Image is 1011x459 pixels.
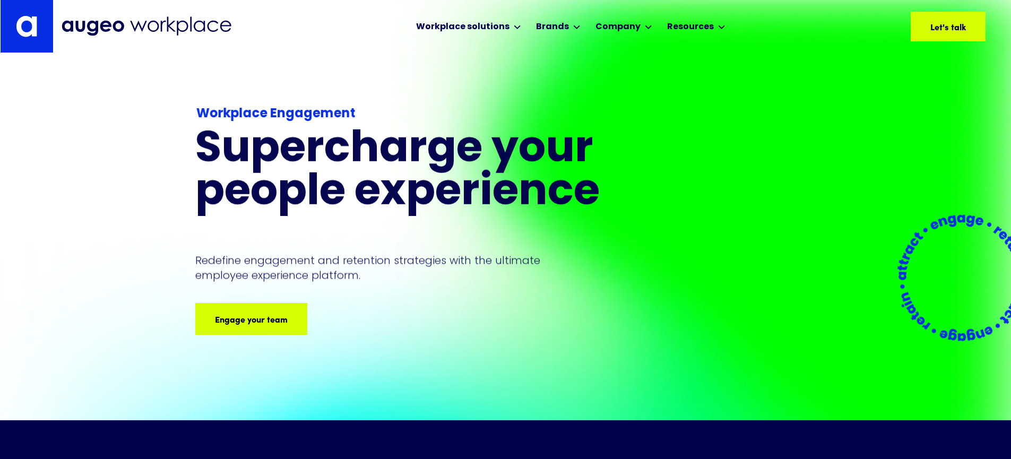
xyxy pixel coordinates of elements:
[536,21,569,33] div: Brands
[16,15,37,37] img: Augeo's "a" monogram decorative logo in white.
[195,253,560,283] p: Redefine engagement and retention strategies with the ultimate employee experience platform.
[196,105,652,124] div: Workplace Engagement
[911,12,986,41] a: Let's talk
[667,21,714,33] div: Resources
[416,21,509,33] div: Workplace solutions
[595,21,641,33] div: Company
[195,303,307,335] a: Engage your team
[195,129,654,215] h1: Supercharge your people experience
[62,16,231,36] img: Augeo Workplace business unit full logo in mignight blue.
